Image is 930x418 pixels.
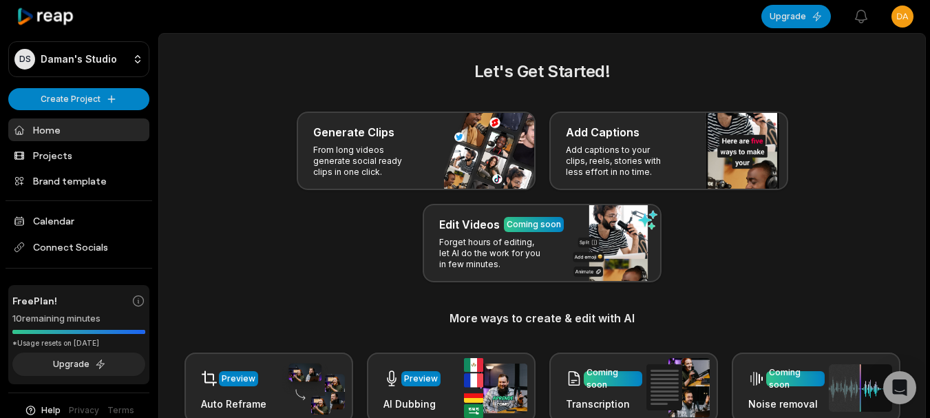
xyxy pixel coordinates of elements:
h3: Transcription [566,397,642,411]
h3: Add Captions [566,124,640,140]
div: Coming soon [507,218,561,231]
a: Home [8,118,149,141]
div: 10 remaining minutes [12,312,145,326]
div: DS [14,49,35,70]
a: Brand template [8,169,149,192]
a: Privacy [69,404,99,417]
div: Preview [222,373,255,385]
img: transcription.png [646,358,710,417]
span: Help [41,404,61,417]
img: ai_dubbing.png [464,358,527,418]
div: Coming soon [586,366,640,391]
img: noise_removal.png [829,364,892,412]
h3: AI Dubbing [383,397,441,411]
span: Free Plan! [12,293,57,308]
span: Connect Socials [8,235,149,260]
h3: Generate Clips [313,124,394,140]
p: Forget hours of editing, let AI do the work for you in few minutes. [439,237,546,270]
button: Create Project [8,88,149,110]
button: Help [24,404,61,417]
button: Upgrade [761,5,831,28]
div: Preview [404,373,438,385]
h2: Let's Get Started! [176,59,909,84]
a: Projects [8,144,149,167]
p: From long videos generate social ready clips in one click. [313,145,420,178]
div: *Usage resets on [DATE] [12,338,145,348]
a: Terms [107,404,134,417]
button: Upgrade [12,353,145,376]
h3: Auto Reframe [201,397,266,411]
img: auto_reframe.png [282,362,345,415]
p: Add captions to your clips, reels, stories with less effort in no time. [566,145,673,178]
h3: More ways to create & edit with AI [176,310,909,326]
p: Daman's Studio [41,53,117,65]
h3: Edit Videos [439,216,500,233]
h3: Noise removal [748,397,825,411]
a: Calendar [8,209,149,232]
div: Coming soon [769,366,822,391]
div: Open Intercom Messenger [883,371,916,404]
